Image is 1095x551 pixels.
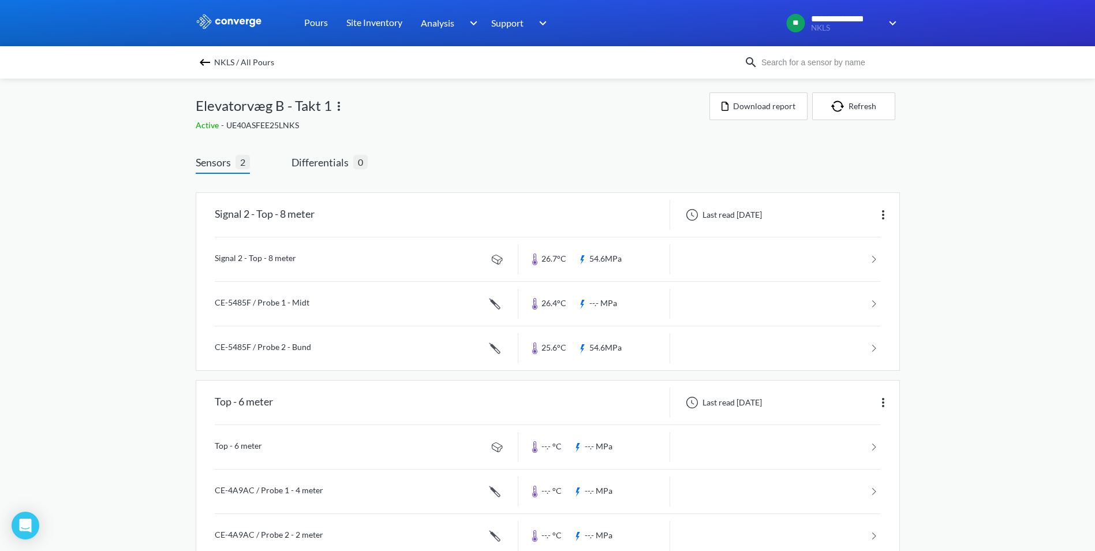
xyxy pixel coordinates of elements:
span: Sensors [196,154,236,170]
img: downArrow.svg [462,16,480,30]
div: Last read [DATE] [679,208,765,222]
img: more.svg [876,396,890,409]
span: Analysis [421,16,454,30]
span: Differentials [291,154,353,170]
img: more.svg [876,208,890,222]
img: logo_ewhite.svg [196,14,263,29]
div: UE40ASFEE25LNKS [196,119,709,132]
span: - [221,120,226,130]
span: 2 [236,155,250,169]
img: downArrow.svg [532,16,550,30]
span: Active [196,120,221,130]
img: backspace.svg [198,55,212,69]
span: NKLS [811,24,881,32]
img: icon-refresh.svg [831,100,849,112]
input: Search for a sensor by name [758,56,898,69]
button: Refresh [812,92,895,120]
img: downArrow.svg [881,16,900,30]
img: more.svg [332,99,346,113]
div: Top - 6 meter [215,388,273,418]
div: Last read [DATE] [679,396,765,409]
span: NKLS / All Pours [214,54,274,70]
span: Support [491,16,524,30]
button: Download report [709,92,808,120]
div: Signal 2 - Top - 8 meter [215,200,315,230]
span: 0 [353,155,368,169]
img: icon-search.svg [744,55,758,69]
div: Open Intercom Messenger [12,512,39,539]
img: icon-file.svg [722,102,728,111]
span: Elevatorvæg B - Takt 1 [196,95,332,117]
